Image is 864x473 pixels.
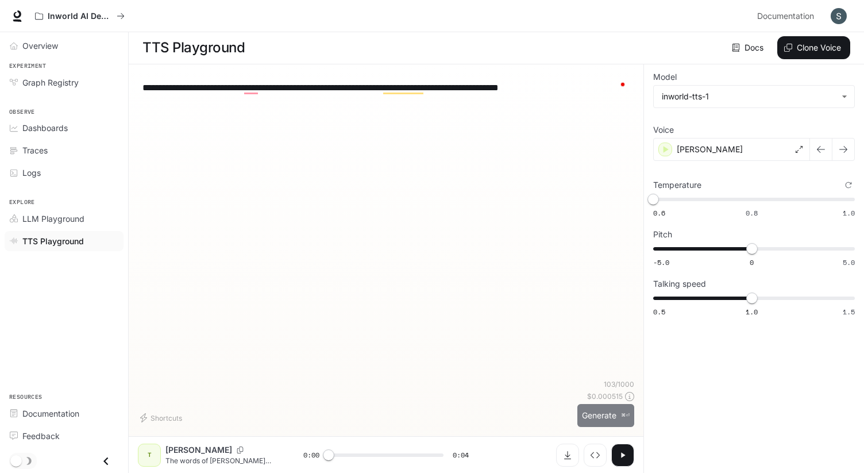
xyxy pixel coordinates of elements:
span: 0.8 [746,208,758,218]
p: ⌘⏎ [621,412,630,419]
a: Traces [5,140,124,160]
button: All workspaces [30,5,130,28]
span: Documentation [757,9,814,24]
button: Close drawer [93,449,119,473]
div: inworld-tts-1 [654,86,854,107]
span: Feedback [22,430,60,442]
button: Generate⌘⏎ [577,404,634,428]
img: User avatar [831,8,847,24]
span: 1.0 [746,307,758,317]
a: Documentation [5,403,124,424]
div: T [140,446,159,464]
a: LLM Playground [5,209,124,229]
button: Copy Voice ID [232,447,248,453]
div: inworld-tts-1 [662,91,836,102]
span: 0.5 [653,307,665,317]
p: Pitch [653,230,672,239]
p: 103 / 1000 [604,379,634,389]
p: Inworld AI Demos [48,11,112,21]
span: LLM Playground [22,213,84,225]
span: 0.6 [653,208,665,218]
textarea: To enrich screen reader interactions, please activate Accessibility in Grammarly extension settings [142,81,630,94]
p: [PERSON_NAME] [165,444,232,456]
a: Graph Registry [5,72,124,93]
p: [PERSON_NAME] [677,144,743,155]
span: 0:04 [453,449,469,461]
span: Graph Registry [22,76,79,89]
span: 1.0 [843,208,855,218]
span: TTS Playground [22,235,84,247]
button: Shortcuts [138,409,187,427]
span: 5.0 [843,257,855,267]
span: Dark mode toggle [10,454,22,467]
span: 0:00 [303,449,319,461]
span: 0 [750,257,754,267]
p: Temperature [653,181,701,189]
button: Inspect [584,444,607,467]
button: Reset to default [842,179,855,191]
span: -5.0 [653,257,669,267]
a: TTS Playground [5,231,124,251]
a: Feedback [5,426,124,446]
a: Logs [5,163,124,183]
p: $ 0.000515 [587,391,623,401]
p: Talking speed [653,280,706,288]
a: Overview [5,36,124,56]
a: Docs [730,36,768,59]
p: The words of [PERSON_NAME] the son of [PERSON_NAME], of the [DEMOGRAPHIC_DATA] that were in [DEMO... [165,456,276,466]
p: Voice [653,126,674,134]
button: Download audio [556,444,579,467]
span: 1.5 [843,307,855,317]
span: Documentation [22,407,79,420]
button: Clone Voice [777,36,850,59]
span: Traces [22,144,48,156]
span: Dashboards [22,122,68,134]
span: Overview [22,40,58,52]
a: Documentation [753,5,823,28]
span: Logs [22,167,41,179]
button: User avatar [827,5,850,28]
p: Model [653,73,677,81]
a: Dashboards [5,118,124,138]
h1: TTS Playground [142,36,245,59]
